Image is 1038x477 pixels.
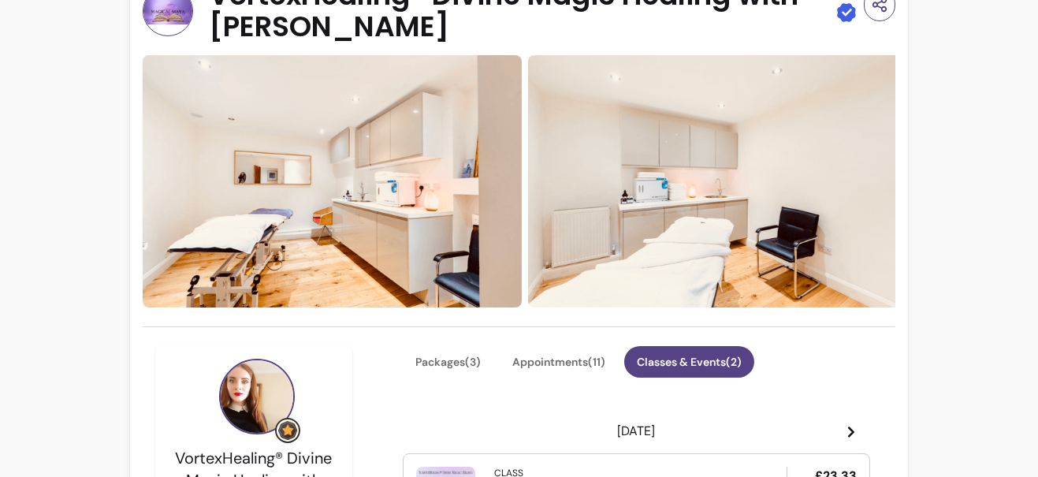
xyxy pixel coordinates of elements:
img: https://d22cr2pskkweo8.cloudfront.net/7fe33405-5b05-42f8-b272-7df1e41d11f5 [143,55,522,307]
button: Packages(3) [403,346,493,378]
img: Provider image [219,359,295,434]
header: [DATE] [403,416,871,447]
img: Grow [278,421,297,440]
button: Classes & Events(2) [624,346,754,378]
img: https://d22cr2pskkweo8.cloudfront.net/ef3f4692-ec63-4f60-b476-c766483e434c [528,55,907,307]
button: Appointments(11) [500,346,618,378]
